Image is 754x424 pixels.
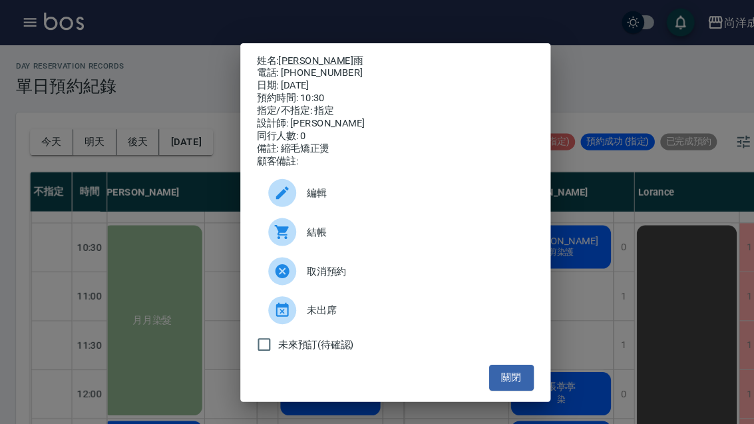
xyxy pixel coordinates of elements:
[246,240,509,277] div: 取消預約
[293,177,498,191] span: 編輯
[266,321,338,335] span: 未來預訂(待確認)
[246,277,509,314] div: 未出席
[266,52,347,63] a: [PERSON_NAME]雨
[293,214,498,228] span: 結帳
[246,112,509,124] div: 設計師: [PERSON_NAME]
[293,289,498,303] span: 未出席
[246,136,509,148] div: 備註: 縮毛矯正燙
[246,100,509,112] div: 指定/不指定: 指定
[246,148,509,160] div: 顧客備註:
[467,347,509,372] button: 關閉
[246,52,509,64] p: 姓名:
[246,88,509,100] div: 預約時間: 10:30
[246,64,509,76] div: 電話: [PHONE_NUMBER]
[246,124,509,136] div: 同行人數: 0
[246,202,509,240] a: 結帳
[246,165,509,202] div: 編輯
[293,252,498,266] span: 取消預約
[246,76,509,88] div: 日期: [DATE]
